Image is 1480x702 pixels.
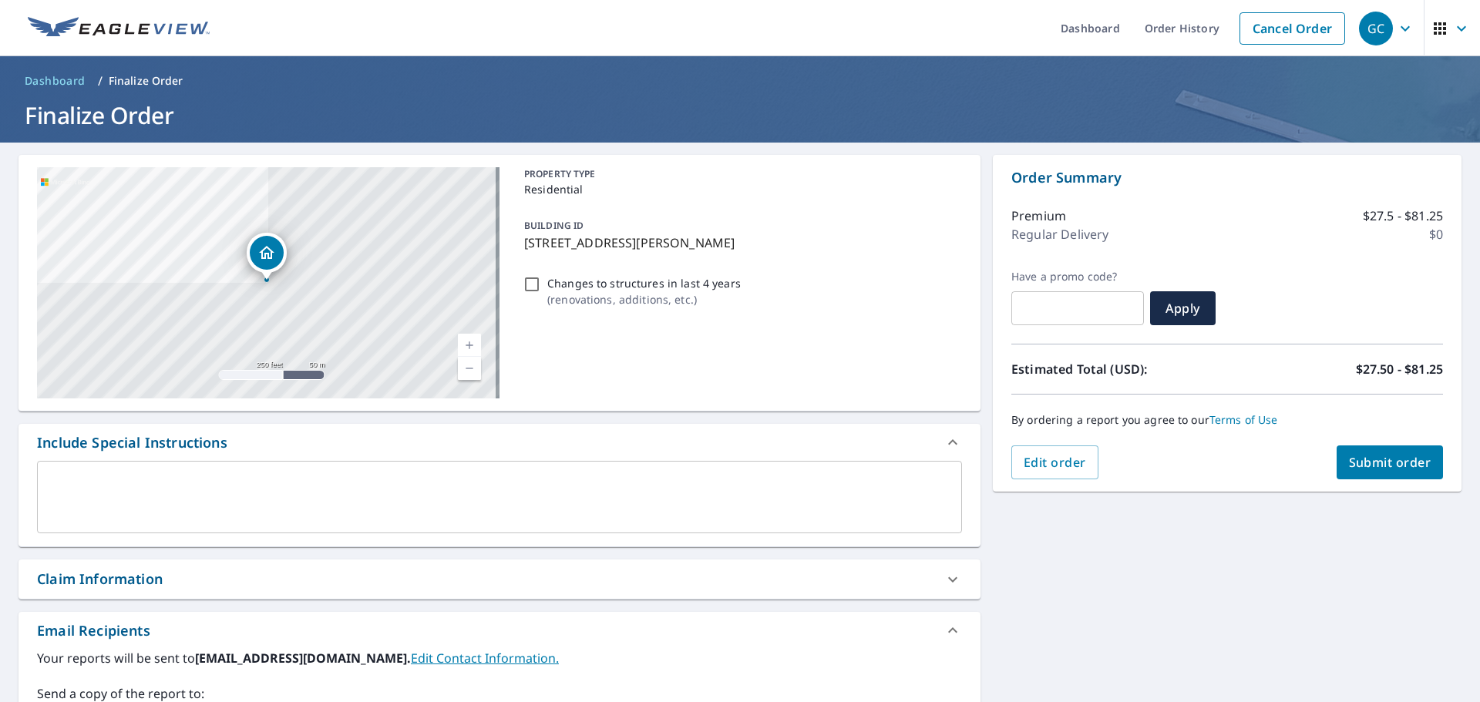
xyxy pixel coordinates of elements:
p: $27.5 - $81.25 [1363,207,1443,225]
li: / [98,72,103,90]
b: [EMAIL_ADDRESS][DOMAIN_NAME]. [195,650,411,667]
nav: breadcrumb [18,69,1461,93]
p: PROPERTY TYPE [524,167,956,181]
h1: Finalize Order [18,99,1461,131]
p: Finalize Order [109,73,183,89]
div: GC [1359,12,1393,45]
p: $0 [1429,225,1443,244]
button: Apply [1150,291,1216,325]
p: By ordering a report you agree to our [1011,413,1443,427]
span: Edit order [1024,454,1086,471]
p: $27.50 - $81.25 [1356,360,1443,378]
a: Cancel Order [1239,12,1345,45]
img: EV Logo [28,17,210,40]
p: ( renovations, additions, etc. ) [547,291,741,307]
button: Edit order [1011,445,1098,479]
a: Terms of Use [1209,412,1278,427]
p: [STREET_ADDRESS][PERSON_NAME] [524,233,956,252]
p: Premium [1011,207,1066,225]
a: Dashboard [18,69,92,93]
p: Changes to structures in last 4 years [547,275,741,291]
div: Include Special Instructions [18,424,980,461]
button: Submit order [1337,445,1444,479]
div: Email Recipients [18,612,980,649]
div: Claim Information [37,569,163,589]
span: Submit order [1349,454,1431,471]
label: Your reports will be sent to [37,649,962,667]
p: Residential [524,181,956,197]
p: Regular Delivery [1011,225,1108,244]
span: Apply [1162,300,1203,317]
div: Claim Information [18,559,980,599]
p: Order Summary [1011,167,1443,188]
div: Dropped pin, building 1, Residential property, 9633 Ridge View Dr Owings, MD 20736 [247,233,287,280]
p: BUILDING ID [524,219,584,232]
label: Have a promo code? [1011,270,1144,284]
div: Include Special Instructions [37,432,227,453]
a: Current Level 17, Zoom Out [458,357,481,380]
a: Current Level 17, Zoom In [458,334,481,357]
a: EditContactInfo [411,650,559,667]
p: Estimated Total (USD): [1011,360,1227,378]
span: Dashboard [25,73,86,89]
div: Email Recipients [37,620,150,641]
